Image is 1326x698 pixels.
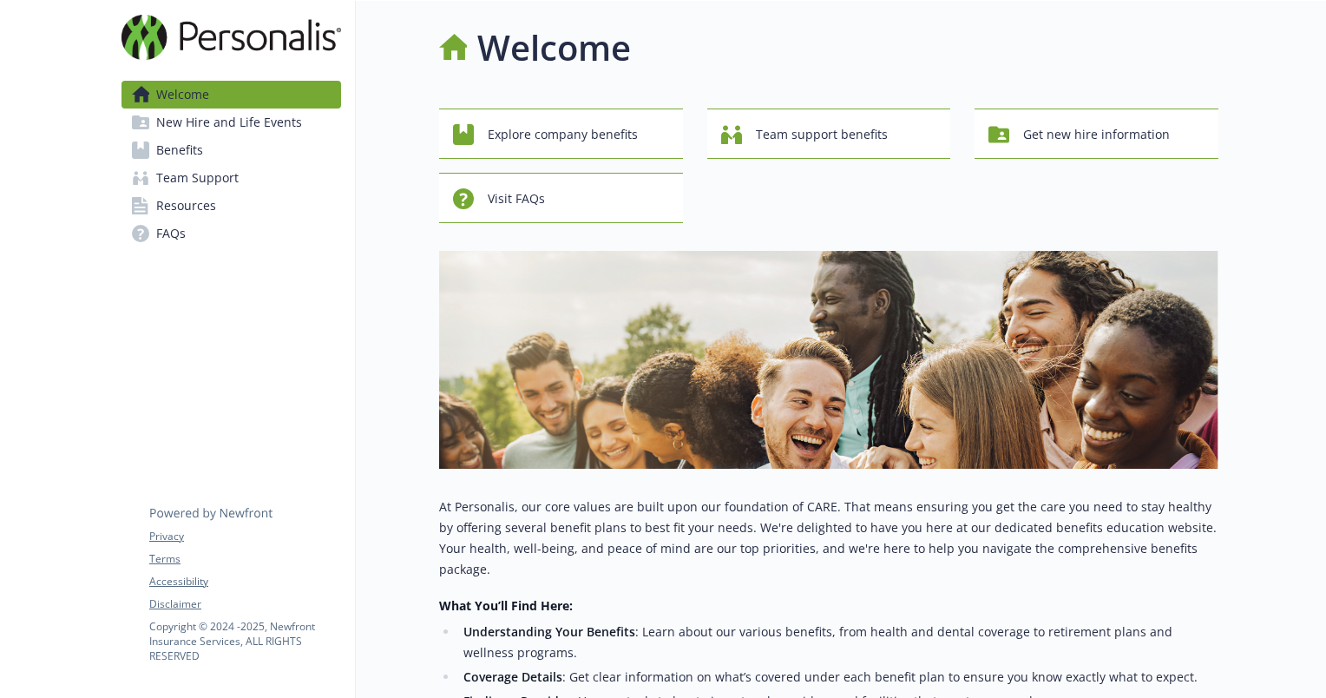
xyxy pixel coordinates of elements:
[121,192,341,220] a: Resources
[149,596,340,612] a: Disclaimer
[121,136,341,164] a: Benefits
[439,251,1218,469] img: overview page banner
[121,220,341,247] a: FAQs
[156,109,302,136] span: New Hire and Life Events
[488,182,545,215] span: Visit FAQs
[458,667,1218,688] li: : Get clear information on what’s covered under each benefit plan to ensure you know exactly what...
[121,109,341,136] a: New Hire and Life Events
[707,109,951,159] button: Team support benefits
[156,136,203,164] span: Benefits
[439,173,683,223] button: Visit FAQs
[458,622,1218,663] li: : Learn about our various benefits, from health and dental coverage to retirement plans and welln...
[488,118,638,151] span: Explore company benefits
[149,574,340,589] a: Accessibility
[121,164,341,192] a: Team Support
[149,619,340,663] p: Copyright © 2024 - 2025 , Newfront Insurance Services, ALL RIGHTS RESERVED
[149,529,340,544] a: Privacy
[156,81,209,109] span: Welcome
[156,192,216,220] span: Resources
[439,597,573,614] strong: What You’ll Find Here:
[463,668,562,685] strong: Coverage Details
[439,109,683,159] button: Explore company benefits
[156,220,186,247] span: FAQs
[477,22,631,74] h1: Welcome
[149,551,340,567] a: Terms
[439,497,1218,580] p: At Personalis, our core values are built upon our foundation of CARE. That means ensuring you get...
[756,118,888,151] span: Team support benefits
[1023,118,1170,151] span: Get new hire information
[121,81,341,109] a: Welcome
[156,164,239,192] span: Team Support
[463,623,635,640] strong: Understanding Your Benefits
[975,109,1218,159] button: Get new hire information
